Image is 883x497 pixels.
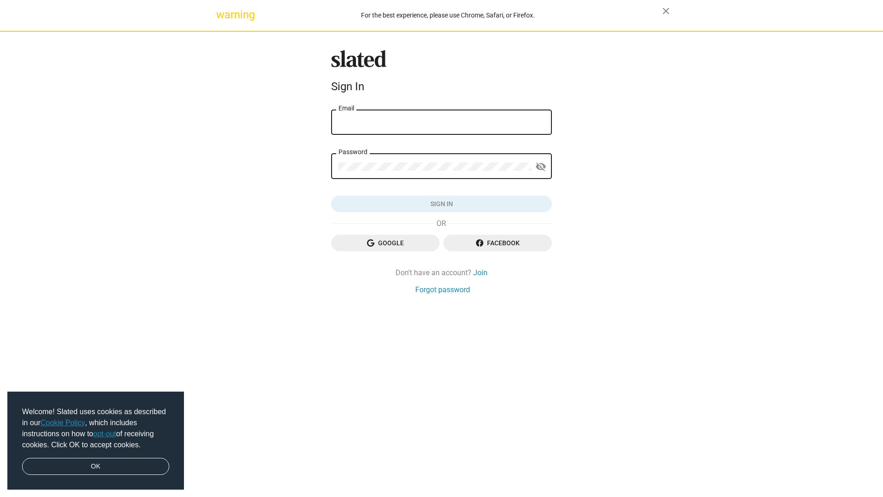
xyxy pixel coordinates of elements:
span: Facebook [451,235,545,251]
button: Facebook [443,235,552,251]
mat-icon: visibility_off [535,160,546,174]
div: For the best experience, please use Chrome, Safari, or Firefox. [234,9,662,22]
mat-icon: close [660,6,671,17]
mat-icon: warning [216,9,227,20]
div: Don't have an account? [331,268,552,277]
span: Welcome! Slated uses cookies as described in our , which includes instructions on how to of recei... [22,406,169,451]
button: Show password [532,158,550,176]
div: cookieconsent [7,392,184,490]
div: Sign In [331,80,552,93]
button: Google [331,235,440,251]
a: opt-out [93,430,116,438]
a: Cookie Policy [40,419,85,427]
a: Join [473,268,487,277]
sl-branding: Sign In [331,50,552,97]
span: Google [338,235,432,251]
a: Forgot password [415,285,470,295]
a: dismiss cookie message [22,458,169,475]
